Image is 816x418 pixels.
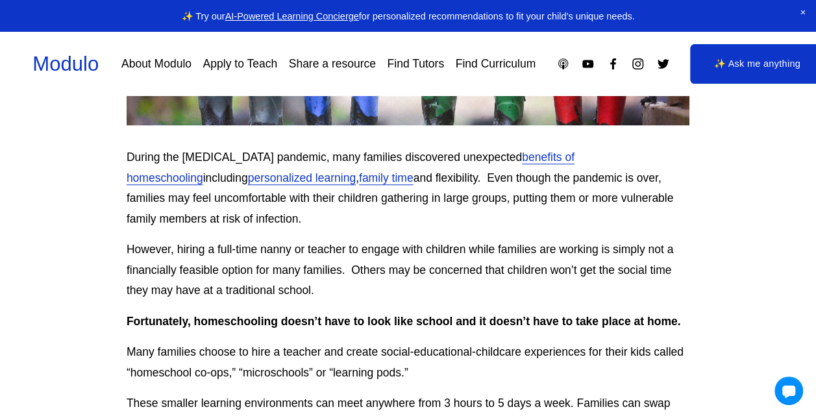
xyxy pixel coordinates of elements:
[456,53,536,75] a: Find Curriculum
[359,171,414,184] a: family time
[127,147,689,229] p: During the [MEDICAL_DATA] pandemic, many families discovered unexpected including , and flexibili...
[127,151,575,184] a: benefits of homeschooling
[127,240,689,301] p: However, hiring a full-time nanny or teacher to engage with children while families are working i...
[127,315,680,328] strong: Fortunately, homeschooling doesn’t have to look like school and it doesn’t have to take place at ...
[203,53,277,75] a: Apply to Teach
[606,57,620,71] a: Facebook
[581,57,595,71] a: YouTube
[121,53,192,75] a: About Modulo
[556,57,570,71] a: Apple Podcasts
[127,342,689,383] p: Many families choose to hire a teacher and create social-educational-childcare experiences for th...
[631,57,645,71] a: Instagram
[248,171,356,184] a: personalized learning
[387,53,444,75] a: Find Tutors
[289,53,376,75] a: Share a resource
[32,53,99,75] a: Modulo
[225,11,359,21] a: AI-Powered Learning Concierge
[656,57,670,71] a: Twitter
